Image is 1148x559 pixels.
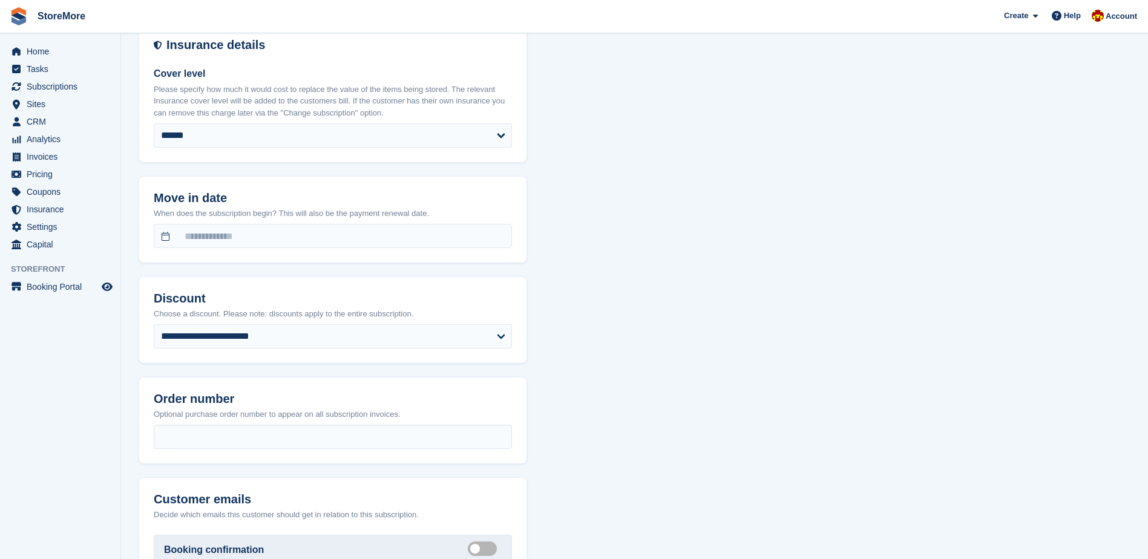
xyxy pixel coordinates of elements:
[154,392,512,406] h2: Order number
[1064,10,1081,22] span: Help
[154,67,512,81] label: Cover level
[1092,10,1104,22] img: Store More Team
[27,236,99,253] span: Capital
[27,201,99,218] span: Insurance
[6,131,114,148] a: menu
[154,292,512,306] h2: Discount
[27,131,99,148] span: Analytics
[6,166,114,183] a: menu
[27,278,99,295] span: Booking Portal
[154,492,512,506] h2: Customer emails
[100,279,114,294] a: Preview store
[11,263,120,275] span: Storefront
[6,183,114,200] a: menu
[6,148,114,165] a: menu
[6,43,114,60] a: menu
[164,543,264,557] label: Booking confirmation
[154,38,162,52] img: insurance-details-icon-731ffda60807649b61249b889ba3c5e2b5c27d34e2e1fb37a309f0fde93ff34a.svg
[27,183,99,200] span: Coupons
[6,201,114,218] a: menu
[27,148,99,165] span: Invoices
[154,308,512,320] p: Choose a discount. Please note: discounts apply to the entire subscription.
[468,548,502,549] label: Send booking confirmation email
[154,83,512,119] p: Please specify how much it would cost to replace the value of the items being stored. The relevan...
[27,166,99,183] span: Pricing
[6,218,114,235] a: menu
[6,236,114,253] a: menu
[154,191,512,205] h2: Move in date
[27,60,99,77] span: Tasks
[154,208,512,220] p: When does the subscription begin? This will also be the payment renewal date.
[10,7,28,25] img: stora-icon-8386f47178a22dfd0bd8f6a31ec36ba5ce8667c1dd55bd0f319d3a0aa187defe.svg
[27,113,99,130] span: CRM
[6,278,114,295] a: menu
[27,96,99,113] span: Sites
[27,218,99,235] span: Settings
[1004,10,1028,22] span: Create
[154,509,512,521] p: Decide which emails this customer should get in relation to this subscription.
[6,113,114,130] a: menu
[154,408,512,420] p: Optional purchase order number to appear on all subscription invoices.
[1106,10,1137,22] span: Account
[33,6,90,26] a: StoreMore
[6,96,114,113] a: menu
[6,78,114,95] a: menu
[166,38,512,52] h2: Insurance details
[27,43,99,60] span: Home
[6,60,114,77] a: menu
[27,78,99,95] span: Subscriptions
